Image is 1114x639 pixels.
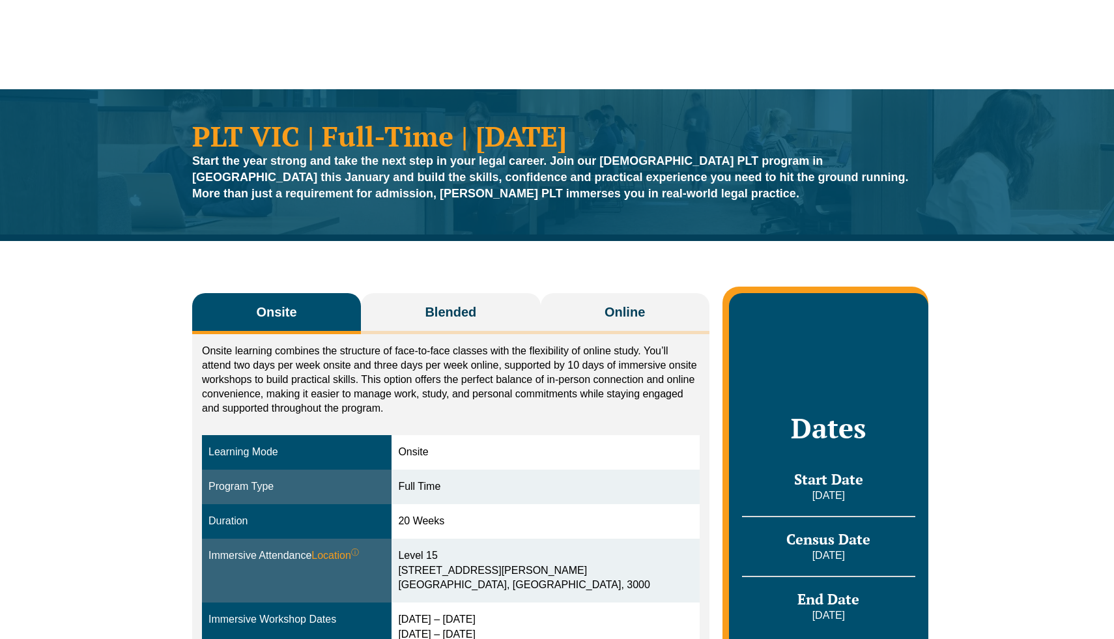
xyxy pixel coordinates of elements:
div: Immersive Attendance [208,548,385,563]
div: 20 Weeks [398,514,693,529]
p: [DATE] [742,608,915,623]
div: Program Type [208,479,385,494]
div: Duration [208,514,385,529]
div: Learning Mode [208,445,385,460]
span: Online [605,303,645,321]
strong: Start the year strong and take the next step in your legal career. Join our [DEMOGRAPHIC_DATA] PL... [192,154,909,200]
h1: PLT VIC | Full-Time | [DATE] [192,122,922,150]
sup: ⓘ [351,548,359,557]
span: Blended [425,303,476,321]
p: [DATE] [742,489,915,503]
span: End Date [797,589,859,608]
span: Start Date [794,470,863,489]
div: Full Time [398,479,693,494]
span: Census Date [786,530,870,548]
span: Onsite [256,303,296,321]
div: Level 15 [STREET_ADDRESS][PERSON_NAME] [GEOGRAPHIC_DATA], [GEOGRAPHIC_DATA], 3000 [398,548,693,593]
p: Onsite learning combines the structure of face-to-face classes with the flexibility of online stu... [202,344,700,416]
p: [DATE] [742,548,915,563]
div: Onsite [398,445,693,460]
div: Immersive Workshop Dates [208,612,385,627]
h2: Dates [742,412,915,444]
span: Location [311,548,359,563]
